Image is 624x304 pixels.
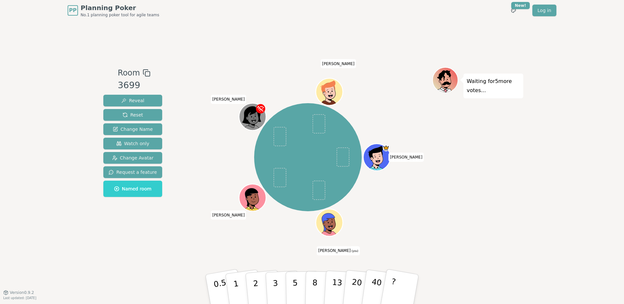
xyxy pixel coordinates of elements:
button: New! [508,5,519,16]
div: New! [511,2,530,9]
button: Version0.9.2 [3,290,34,295]
span: Click to change your name [317,246,360,255]
button: Reveal [103,95,162,106]
span: Version 0.9.2 [10,290,34,295]
span: PP [69,7,76,14]
button: Reset [103,109,162,121]
span: Click to change your name [211,95,246,104]
span: (you) [351,250,358,253]
span: Click to change your name [320,59,356,68]
span: Change Avatar [112,155,154,161]
a: Log in [532,5,556,16]
p: Waiting for 5 more votes... [467,77,520,95]
span: Click to change your name [388,153,424,162]
button: Click to change your avatar [317,210,342,235]
span: Reset [123,112,143,118]
button: Named room [103,181,162,197]
span: Change Name [113,126,153,132]
span: Watch only [116,140,149,147]
span: Planning Poker [81,3,159,12]
span: Room [118,67,140,79]
button: Change Name [103,123,162,135]
div: 3699 [118,79,150,92]
span: Named room [114,186,151,192]
span: Reveal [121,97,144,104]
span: Last updated: [DATE] [3,296,36,300]
button: Change Avatar [103,152,162,164]
button: Request a feature [103,166,162,178]
span: No.1 planning poker tool for agile teams [81,12,159,18]
button: Watch only [103,138,162,149]
span: Request a feature [109,169,157,175]
span: Click to change your name [211,210,246,219]
span: Gary is the host [383,145,389,151]
a: PPPlanning PokerNo.1 planning poker tool for agile teams [68,3,159,18]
